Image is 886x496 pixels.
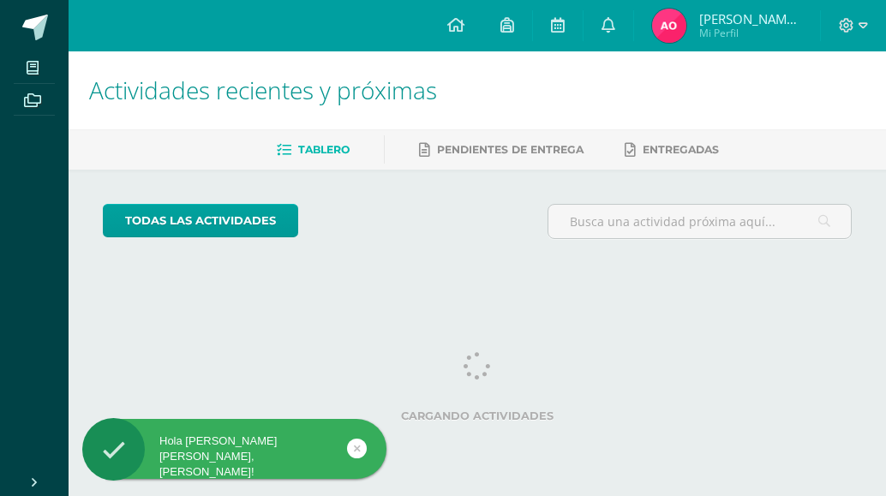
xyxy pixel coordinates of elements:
input: Busca una actividad próxima aquí... [548,205,851,238]
label: Cargando actividades [103,409,852,422]
a: Tablero [277,136,350,164]
a: todas las Actividades [103,204,298,237]
span: [PERSON_NAME] [PERSON_NAME] [699,10,802,27]
span: Entregadas [643,143,719,156]
span: Mi Perfil [699,26,802,40]
div: Hola [PERSON_NAME] [PERSON_NAME], [PERSON_NAME]! [82,433,386,481]
span: Actividades recientes y próximas [89,74,437,106]
span: Tablero [298,143,350,156]
a: Entregadas [625,136,719,164]
img: 3a6ac9bfce95ecf56df1c7197e7f4eb1.png [652,9,686,43]
a: Pendientes de entrega [419,136,584,164]
span: Pendientes de entrega [437,143,584,156]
